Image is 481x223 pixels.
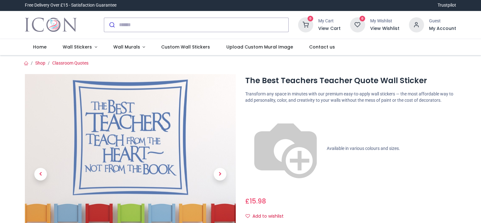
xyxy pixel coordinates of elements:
a: Logo of Icon Wall Stickers [25,16,77,34]
button: Submit [104,18,119,32]
a: Wall Murals [105,39,153,55]
div: Guest [429,18,456,24]
span: Available in various colours and sizes. [327,146,400,151]
span: Wall Murals [113,44,140,50]
span: Contact us [309,44,335,50]
button: Add to wishlistAdd to wishlist [245,211,289,222]
img: Icon Wall Stickers [25,16,77,34]
h1: The Best Teachers Teacher Quote Wall Sticker [245,75,456,86]
div: My Wishlist [370,18,399,24]
div: My Cart [318,18,341,24]
a: View Wishlist [370,26,399,32]
img: color-wheel.png [245,108,326,189]
span: Next [214,168,226,180]
p: Transform any space in minutes with our premium easy-to-apply wall stickers — the most affordable... [245,91,456,103]
a: 0 [350,22,365,27]
a: View Cart [318,26,341,32]
span: Previous [34,168,47,180]
a: My Account [429,26,456,32]
span: Home [33,44,47,50]
sup: 0 [359,16,365,22]
a: Classroom Quotes [52,60,88,66]
span: Wall Stickers [63,44,92,50]
div: Free Delivery Over £15 - Satisfaction Guarantee [25,2,116,9]
a: 0 [298,22,313,27]
span: £ [245,197,266,206]
i: Add to wishlist [246,214,250,218]
a: Trustpilot [438,2,456,9]
span: Upload Custom Mural Image [226,44,293,50]
a: Wall Stickers [54,39,105,55]
a: Shop [35,60,45,66]
sup: 0 [308,16,314,22]
span: 15.98 [250,197,266,206]
span: Custom Wall Stickers [161,44,210,50]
